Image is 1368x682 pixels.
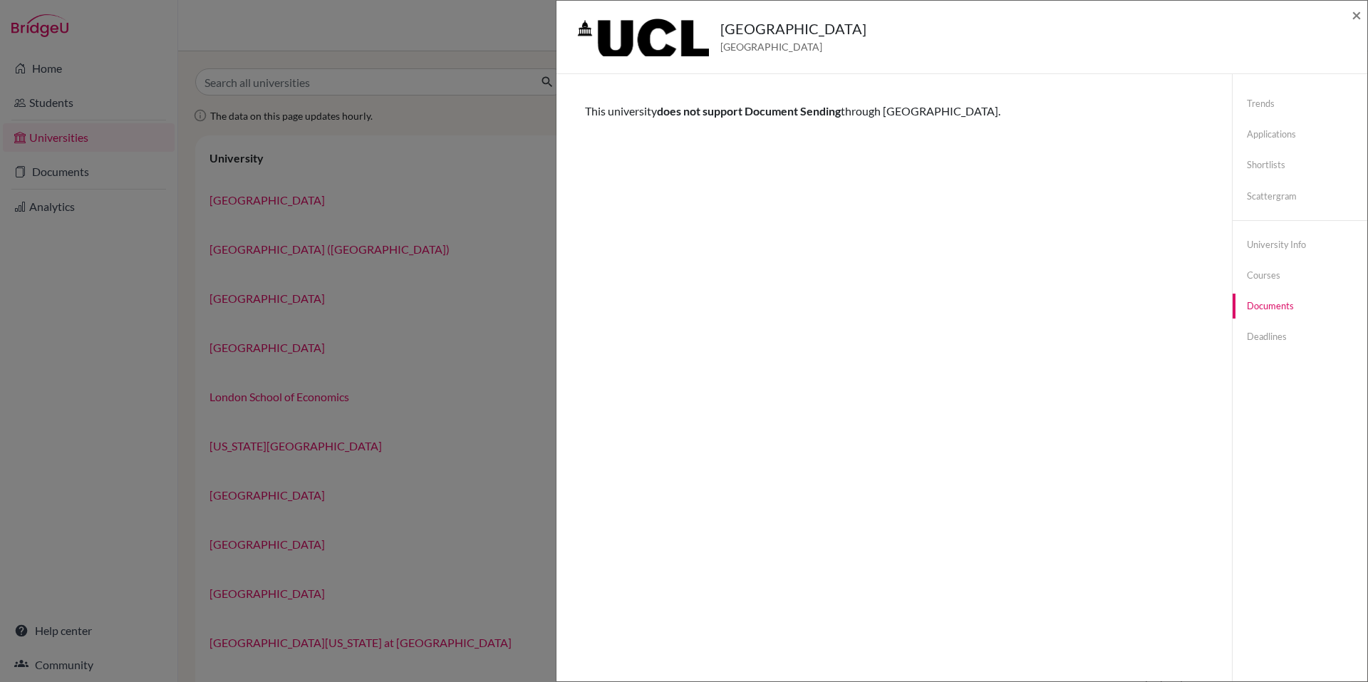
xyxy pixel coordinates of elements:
img: gb_u80_k_0s28jx.png [574,18,709,56]
a: Trends [1233,91,1367,116]
div: This university through [GEOGRAPHIC_DATA]. [585,103,1203,120]
h5: [GEOGRAPHIC_DATA] [720,18,866,39]
button: Close [1352,6,1362,24]
a: Scattergram [1233,184,1367,209]
span: [GEOGRAPHIC_DATA] [720,39,866,54]
a: Shortlists [1233,153,1367,177]
span: does not support Document Sending [657,104,841,118]
a: Deadlines [1233,324,1367,349]
a: Courses [1233,263,1367,288]
a: Applications [1233,122,1367,147]
span: × [1352,4,1362,25]
a: University info [1233,232,1367,257]
a: Documents [1233,294,1367,319]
